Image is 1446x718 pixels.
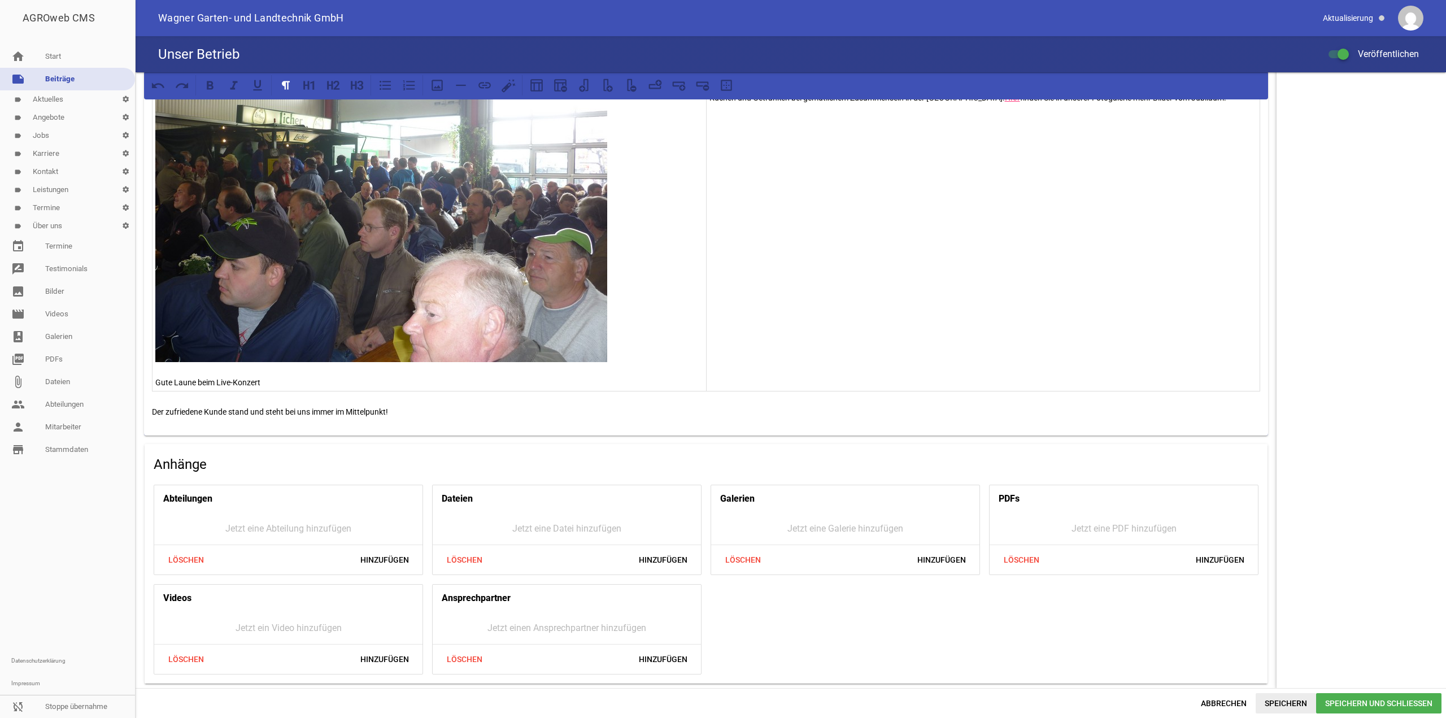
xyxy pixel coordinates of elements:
i: note [11,72,25,86]
i: label [14,132,21,140]
h4: Dateien [442,490,473,508]
span: Hinzufügen [908,550,975,570]
h4: Ansprechpartner [442,589,511,607]
i: settings [116,217,135,235]
h4: Videos [163,589,191,607]
i: photo_album [11,330,25,343]
i: settings [116,108,135,127]
h4: Galerien [720,490,755,508]
i: people [11,398,25,411]
span: Hinzufügen [351,649,418,669]
span: Speichern [1256,693,1316,713]
span: Hinzufügen [630,649,696,669]
i: picture_as_pdf [11,353,25,366]
i: label [14,186,21,194]
span: Veröffentlichen [1344,49,1419,59]
div: Jetzt eine Abteilung hinzufügen [154,512,423,545]
span: Löschen [716,550,770,570]
i: label [14,204,21,212]
i: attach_file [11,375,25,389]
i: sync_disabled [11,700,25,713]
div: Jetzt eine PDF hinzufügen [990,512,1258,545]
div: Jetzt ein Video hinzufügen [154,612,423,644]
h4: Unser Betrieb [158,45,239,63]
i: label [14,96,21,103]
div: Jetzt einen Ansprechpartner hinzufügen [433,612,701,644]
h4: Abteilungen [163,490,212,508]
i: person [11,420,25,434]
span: Löschen [159,550,213,570]
span: Hinzufügen [630,550,696,570]
span: Löschen [437,649,491,669]
div: Jetzt eine Datei hinzufügen [433,512,701,545]
i: settings [116,181,135,199]
span: Löschen [437,550,491,570]
i: label [14,150,21,158]
i: rate_review [11,262,25,276]
i: home [11,50,25,63]
p: Der zufriedene Kunde stand und steht bei uns immer im Mittelpunkt! [152,391,1260,419]
span: Wagner Garten- und Landtechnik GmbH [158,13,344,23]
i: settings [116,145,135,163]
span: Löschen [994,550,1048,570]
span: Hinzufügen [351,550,418,570]
i: image [11,285,25,298]
span: Löschen [159,649,213,669]
h4: Anhänge [154,455,1258,473]
i: settings [116,163,135,181]
i: movie [11,307,25,321]
span: Abbrechen [1192,693,1256,713]
span: Hinzufügen [1187,550,1253,570]
i: settings [116,127,135,145]
i: label [14,223,21,230]
img: bild22.jpg [155,23,607,362]
div: Jetzt eine Galerie hinzufügen [711,512,979,545]
i: label [14,114,21,121]
i: event [11,240,25,253]
span: Speichern und Schließen [1316,693,1441,713]
i: settings [116,199,135,217]
i: store_mall_directory [11,443,25,456]
i: settings [116,90,135,108]
i: label [14,168,21,176]
p: Gute Laune beim Live-Konzert [155,23,703,389]
h4: PDFs [999,490,1020,508]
